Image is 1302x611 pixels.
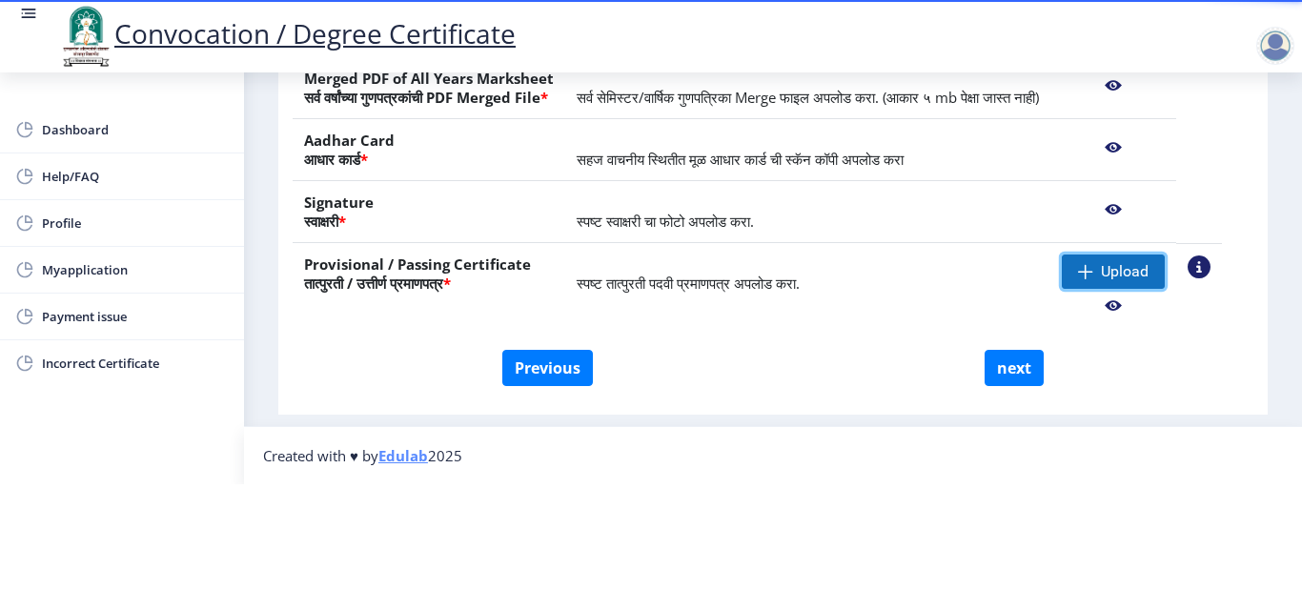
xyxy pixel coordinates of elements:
nb-action: View File [1062,193,1165,227]
span: Incorrect Certificate [42,352,229,375]
span: सहज वाचनीय स्थितीत मूळ आधार कार्ड ची स्कॅन कॉपी अपलोड करा [577,150,904,169]
a: Edulab [378,446,428,465]
th: Merged PDF of All Years Marksheet सर्व वर्षांच्या गुणपत्रकांची PDF Merged File [293,57,565,119]
nb-action: View File [1062,131,1165,165]
nb-action: View File [1062,69,1165,103]
span: Created with ♥ by 2025 [263,446,462,465]
span: Myapplication [42,258,229,281]
span: Profile [42,212,229,234]
span: Upload [1101,262,1149,281]
th: Provisional / Passing Certificate तात्पुरती / उत्तीर्ण प्रमाणपत्र [293,243,565,335]
button: next [985,350,1044,386]
span: स्पष्ट स्वाक्षरी चा फोटो अपलोड करा. [577,212,754,231]
span: Dashboard [42,118,229,141]
a: Convocation / Degree Certificate [57,15,516,51]
nb-action: View Sample PDC [1188,255,1210,278]
th: Signature स्वाक्षरी [293,181,565,243]
img: logo [57,4,114,69]
nb-action: View File [1062,289,1165,323]
span: सर्व सेमिस्टर/वार्षिक गुणपत्रिका Merge फाइल अपलोड करा. (आकार ५ mb पेक्षा जास्त नाही) [577,88,1039,107]
span: स्पष्ट तात्पुरती पदवी प्रमाणपत्र अपलोड करा. [577,274,800,293]
th: Aadhar Card आधार कार्ड [293,119,565,181]
span: Help/FAQ [42,165,229,188]
button: Previous [502,350,593,386]
span: Payment issue [42,305,229,328]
